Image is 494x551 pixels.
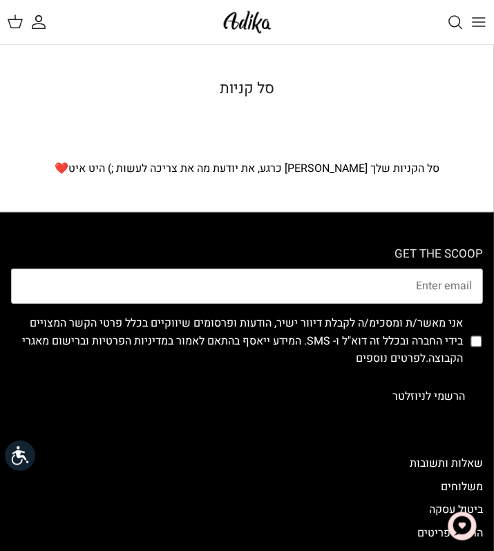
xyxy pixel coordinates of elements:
[441,478,483,495] a: משלוחים
[220,7,275,37] img: Adika IL
[374,379,483,414] button: הרשמי לניוזלטר
[417,525,483,541] a: החזרת פריטים
[433,7,464,37] a: חיפוש
[356,350,426,367] a: לפרטים נוספים
[11,269,483,304] input: Email
[11,79,483,97] h1: סל קניות
[11,315,463,368] label: אני מאשר/ת ומסכימ/ה לקבלת דיוור ישיר, הודעות ופרסומים שיווקיים בכלל פרטי הקשר המצויים בידי החברה ...
[464,7,494,37] button: Toggle menu
[11,160,483,178] p: סל הקניות שלך [PERSON_NAME] כרגע, את יודעת מה את צריכה לעשות ;) היט איט❤️
[11,247,483,261] h6: GET THE SCOOP
[429,501,483,518] a: ביטול עסקה
[441,505,483,547] button: צ'אט
[30,7,61,37] a: החשבון שלי
[410,455,483,472] a: שאלות ותשובות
